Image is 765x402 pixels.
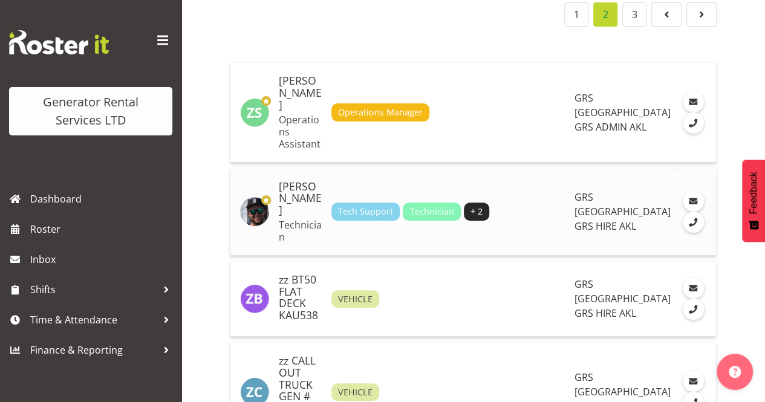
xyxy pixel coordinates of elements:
[748,172,759,214] span: Feedback
[30,280,157,299] span: Shifts
[574,371,670,398] span: GRS [GEOGRAPHIC_DATA]
[686,2,717,27] a: Page 3.
[574,120,646,134] span: GRS ADMIN AKL
[240,197,269,226] img: zak-c4-tapling8d06a56ee3cf7edc30ba33f1efe9ca8c.png
[574,190,670,218] span: GRS [GEOGRAPHIC_DATA]
[279,114,322,150] p: Operations Assistant
[564,2,588,27] a: Page 1.
[21,93,160,129] div: Generator Rental Services LTD
[574,219,636,233] span: GRS HIRE AKL
[574,277,670,305] span: GRS [GEOGRAPHIC_DATA]
[410,205,454,218] span: Technician
[683,91,704,112] a: Email Employee
[30,250,175,268] span: Inbox
[240,284,269,313] img: zz-bt50-flat-deck-kdb324200.jpg
[338,386,373,399] span: VEHICLE
[30,220,175,238] span: Roster
[683,212,704,233] a: Call Employee
[574,306,636,320] span: GRS HIRE AKL
[574,91,670,119] span: GRS [GEOGRAPHIC_DATA]
[30,341,157,359] span: Finance & Reporting
[338,293,373,306] span: VEHICLE
[683,112,704,134] a: Call Employee
[279,75,322,111] h5: [PERSON_NAME]
[240,98,269,127] img: zach-satiu198.jpg
[279,219,322,243] p: Technician
[683,277,704,299] a: Email Employee
[651,2,682,27] a: Page 1.
[30,190,175,208] span: Dashboard
[742,160,765,242] button: Feedback - Show survey
[683,371,704,392] a: Email Employee
[622,2,646,27] a: Page 3.
[683,299,704,320] a: Call Employee
[30,311,157,329] span: Time & Attendance
[470,205,483,218] span: + 2
[9,30,109,54] img: Rosterit website logo
[729,366,741,378] img: help-xxl-2.png
[279,181,322,216] h5: [PERSON_NAME]
[683,190,704,212] a: Email Employee
[279,274,322,322] h5: zz BT50 FLAT DECK KAU538
[338,106,423,119] span: Operations Manager
[338,205,393,218] span: Tech Support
